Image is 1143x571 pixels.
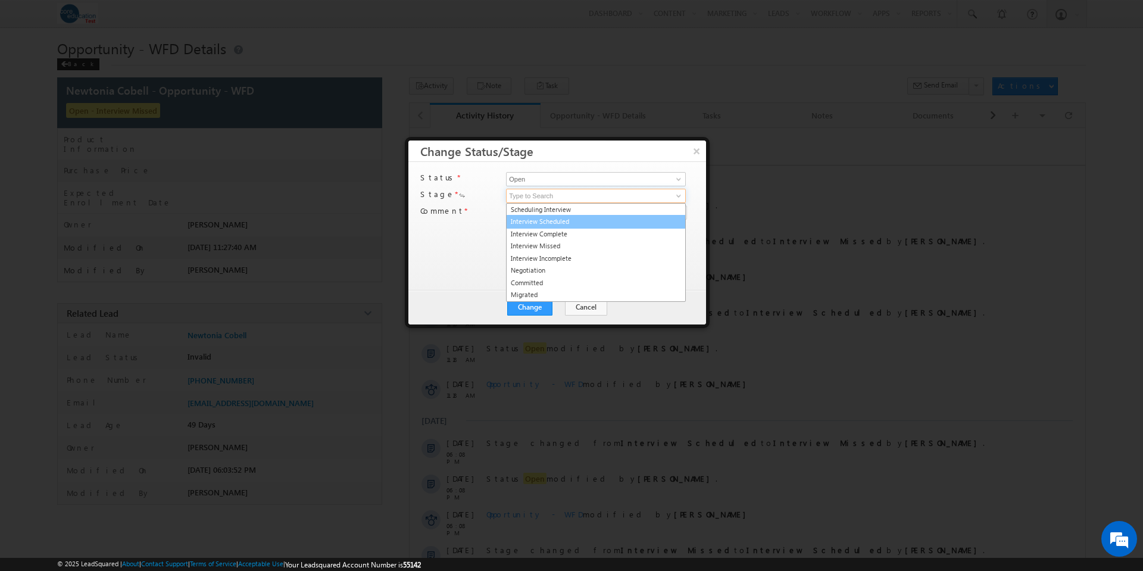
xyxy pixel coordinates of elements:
[420,141,706,161] h3: Change Status/Stage
[162,367,216,383] em: Start Chat
[285,560,421,569] span: Your Leadsquared Account Number is
[122,560,139,567] a: About
[190,560,236,567] a: Terms of Service
[238,560,283,567] a: Acceptable Use
[507,240,685,252] a: Interview Missed
[506,215,686,229] a: Interview Scheduled
[403,560,421,569] span: 55142
[507,204,685,216] a: Scheduling Interview
[507,252,685,265] a: Interview Incomplete
[507,289,685,301] a: Migrated
[565,299,607,316] button: Cancel
[57,560,421,569] span: © 2025 LeadSquared | | | | |
[507,228,685,241] a: Interview Complete
[670,173,685,185] a: Show All Items
[420,172,457,182] label: Status
[670,190,685,202] a: Show All Items
[62,63,200,78] div: Chat with us now
[20,63,50,78] img: d_60004797649_company_0_60004797649
[195,6,224,35] div: Minimize live chat window
[506,172,686,186] input: Type to Search
[507,299,552,316] button: Change
[420,189,455,199] label: Stage
[687,141,706,161] button: ×
[15,110,217,357] textarea: Type your message and hit 'Enter'
[506,189,686,203] input: Type to Search
[420,205,464,216] label: Comment
[141,560,188,567] a: Contact Support
[507,277,685,289] a: Committed
[507,264,685,277] a: Negotiation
